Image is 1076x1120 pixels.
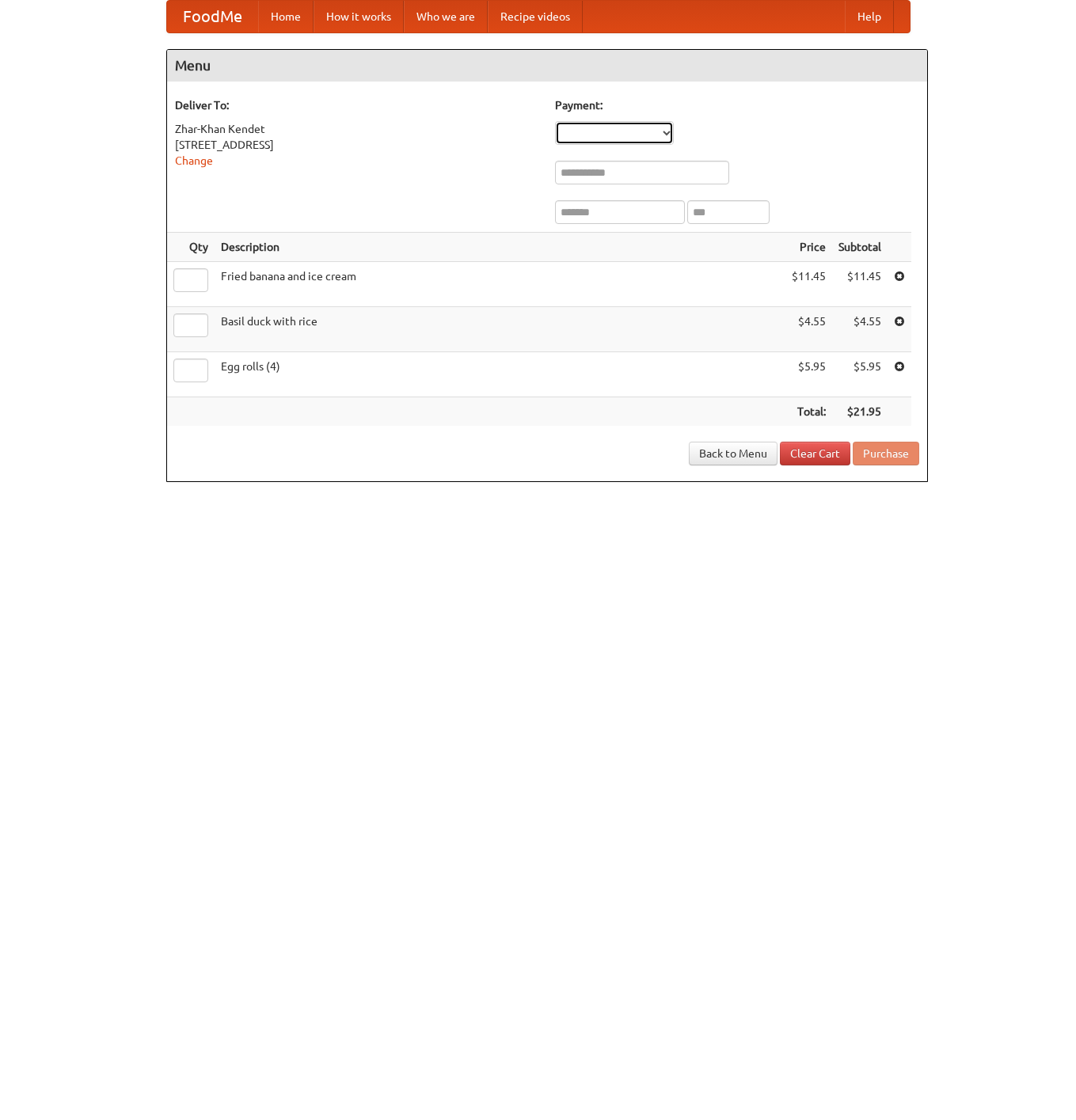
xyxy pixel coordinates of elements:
[832,233,888,262] th: Subtotal
[258,1,314,32] a: Home
[167,233,215,262] th: Qty
[832,307,888,352] td: $4.55
[175,154,213,167] a: Change
[832,262,888,307] td: $11.45
[215,262,785,307] td: Fried banana and ice cream
[780,442,850,465] a: Clear Cart
[555,97,919,113] h5: Payment:
[785,352,832,397] td: $5.95
[853,442,919,465] button: Purchase
[314,1,404,32] a: How it works
[785,262,832,307] td: $11.45
[785,397,832,427] th: Total:
[832,397,888,427] th: $21.95
[404,1,488,32] a: Who we are
[167,50,927,82] h4: Menu
[175,121,539,137] div: Zhar-Khan Kendet
[167,1,258,32] a: FoodMe
[215,352,785,397] td: Egg rolls (4)
[832,352,888,397] td: $5.95
[175,137,539,153] div: [STREET_ADDRESS]
[785,307,832,352] td: $4.55
[689,442,778,465] a: Back to Menu
[845,1,894,32] a: Help
[215,233,785,262] th: Description
[215,307,785,352] td: Basil duck with rice
[785,233,832,262] th: Price
[488,1,583,32] a: Recipe videos
[175,97,539,113] h5: Deliver To:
